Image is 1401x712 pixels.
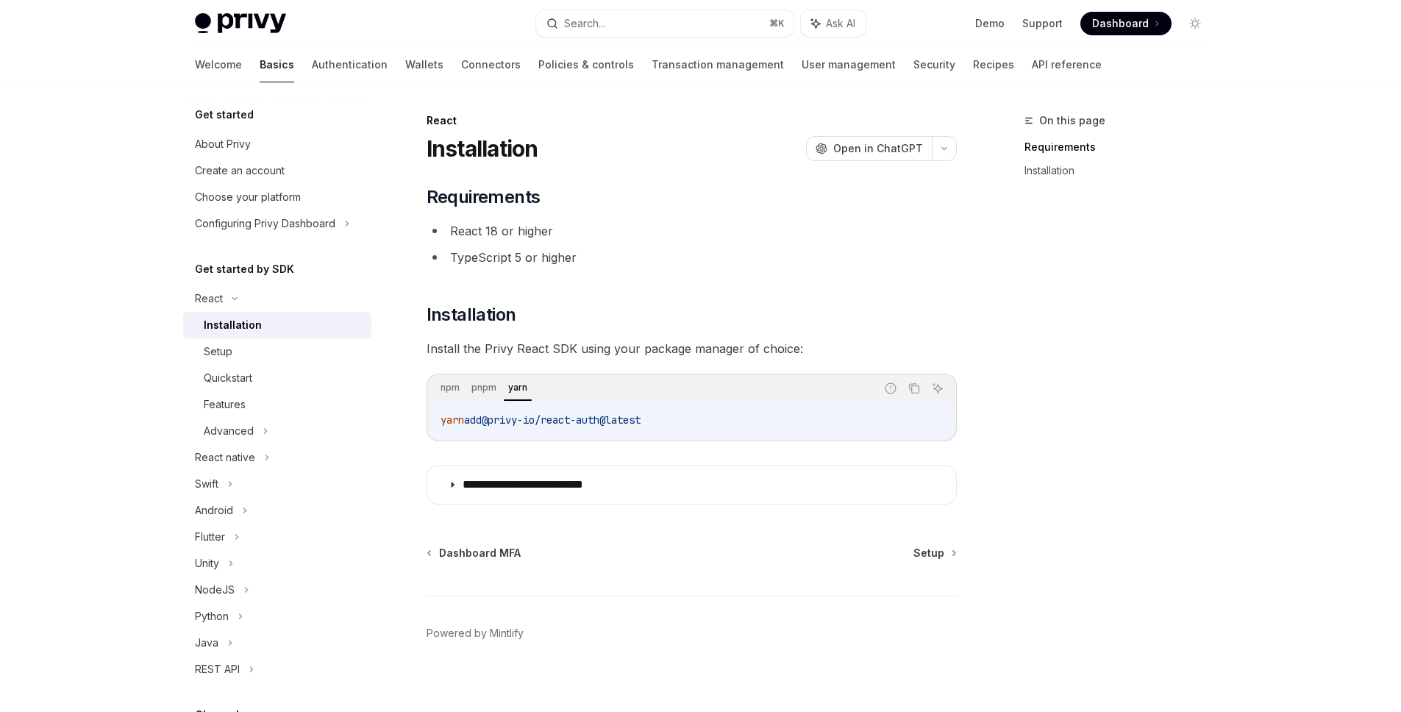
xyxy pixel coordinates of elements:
[1032,47,1102,82] a: API reference
[427,113,957,128] div: React
[427,247,957,268] li: TypeScript 5 or higher
[504,379,532,396] div: yarn
[913,546,944,560] span: Setup
[427,221,957,241] li: React 18 or higher
[204,369,252,387] div: Quickstart
[482,413,641,427] span: @privy-io/react-auth@latest
[427,185,541,209] span: Requirements
[427,303,516,327] span: Installation
[183,157,371,184] a: Create an account
[195,608,229,625] div: Python
[806,136,932,161] button: Open in ChatGPT
[905,379,924,398] button: Copy the contents from the code block
[195,634,218,652] div: Java
[183,391,371,418] a: Features
[1024,135,1219,159] a: Requirements
[833,141,923,156] span: Open in ChatGPT
[183,338,371,365] a: Setup
[973,47,1014,82] a: Recipes
[427,135,538,162] h1: Installation
[538,47,634,82] a: Policies & controls
[769,18,785,29] span: ⌘ K
[195,135,251,153] div: About Privy
[195,581,235,599] div: NodeJS
[204,422,254,440] div: Advanced
[260,47,294,82] a: Basics
[195,290,223,307] div: React
[195,502,233,519] div: Android
[195,106,254,124] h5: Get started
[195,528,225,546] div: Flutter
[439,546,521,560] span: Dashboard MFA
[427,338,957,359] span: Install the Privy React SDK using your package manager of choice:
[204,343,232,360] div: Setup
[913,546,955,560] a: Setup
[467,379,501,396] div: pnpm
[436,379,464,396] div: npm
[195,188,301,206] div: Choose your platform
[975,16,1005,31] a: Demo
[564,15,605,32] div: Search...
[195,47,242,82] a: Welcome
[652,47,784,82] a: Transaction management
[183,365,371,391] a: Quickstart
[913,47,955,82] a: Security
[536,10,794,37] button: Search...⌘K
[204,316,262,334] div: Installation
[427,626,524,641] a: Powered by Mintlify
[195,661,240,678] div: REST API
[441,413,464,427] span: yarn
[1080,12,1172,35] a: Dashboard
[183,131,371,157] a: About Privy
[195,13,286,34] img: light logo
[195,555,219,572] div: Unity
[826,16,855,31] span: Ask AI
[405,47,443,82] a: Wallets
[428,546,521,560] a: Dashboard MFA
[195,215,335,232] div: Configuring Privy Dashboard
[1183,12,1207,35] button: Toggle dark mode
[1022,16,1063,31] a: Support
[1092,16,1149,31] span: Dashboard
[928,379,947,398] button: Ask AI
[195,449,255,466] div: React native
[195,162,285,179] div: Create an account
[1024,159,1219,182] a: Installation
[204,396,246,413] div: Features
[312,47,388,82] a: Authentication
[195,260,294,278] h5: Get started by SDK
[802,47,896,82] a: User management
[464,413,482,427] span: add
[461,47,521,82] a: Connectors
[881,379,900,398] button: Report incorrect code
[1039,112,1105,129] span: On this page
[195,475,218,493] div: Swift
[183,312,371,338] a: Installation
[801,10,866,37] button: Ask AI
[183,184,371,210] a: Choose your platform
